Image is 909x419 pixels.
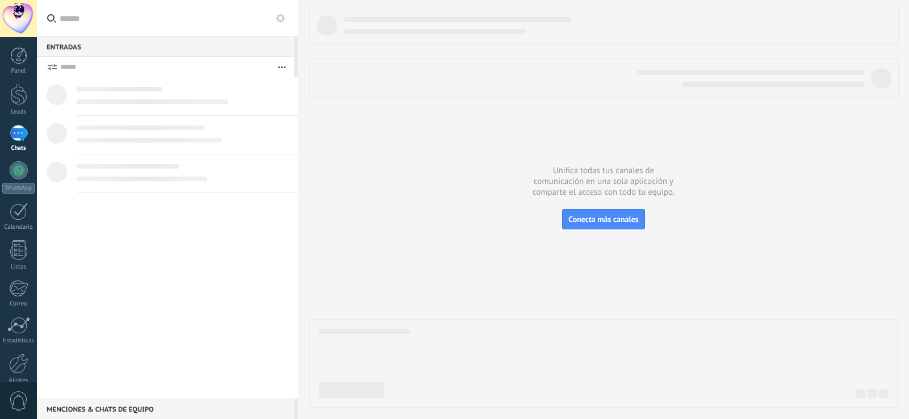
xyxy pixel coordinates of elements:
div: Menciones & Chats de equipo [37,399,294,419]
span: Conecta más canales [568,214,638,224]
div: Chats [2,145,35,152]
div: Correo [2,300,35,308]
div: Estadísticas [2,337,35,345]
div: WhatsApp [2,183,35,194]
div: Ajustes [2,377,35,384]
div: Entradas [37,36,294,57]
div: Leads [2,108,35,116]
div: Panel [2,68,35,75]
div: Calendario [2,224,35,231]
div: Listas [2,263,35,271]
button: Conecta más canales [562,209,644,229]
